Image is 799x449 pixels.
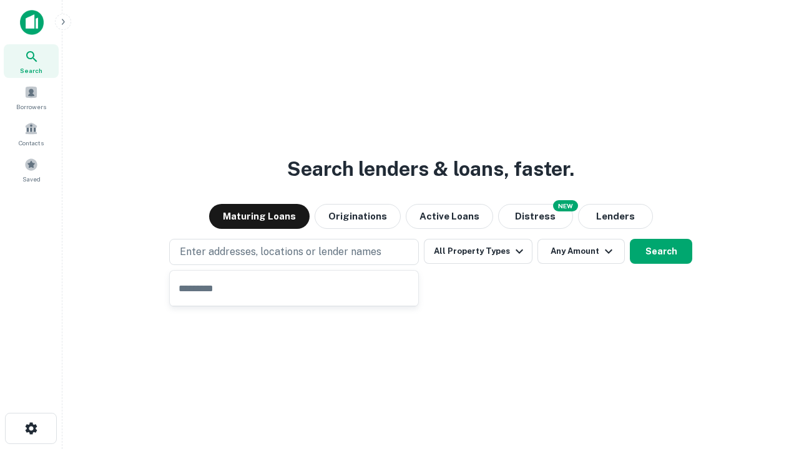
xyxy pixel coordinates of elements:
span: Borrowers [16,102,46,112]
span: Saved [22,174,41,184]
button: All Property Types [424,239,532,264]
a: Saved [4,153,59,186]
p: Enter addresses, locations or lender names [180,244,381,259]
span: Search [20,65,42,75]
a: Borrowers [4,80,59,114]
button: Enter addresses, locations or lender names [169,239,419,265]
button: Search distressed loans with lien and other non-mortgage details. [498,204,573,229]
button: Maturing Loans [209,204,310,229]
button: Active Loans [406,204,493,229]
span: Contacts [19,138,44,148]
button: Lenders [578,204,653,229]
button: Search [630,239,692,264]
iframe: Chat Widget [737,349,799,409]
a: Contacts [4,117,59,150]
div: NEW [553,200,578,211]
button: Any Amount [537,239,625,264]
button: Originations [315,204,401,229]
a: Search [4,44,59,78]
h3: Search lenders & loans, faster. [287,154,574,184]
img: capitalize-icon.png [20,10,44,35]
